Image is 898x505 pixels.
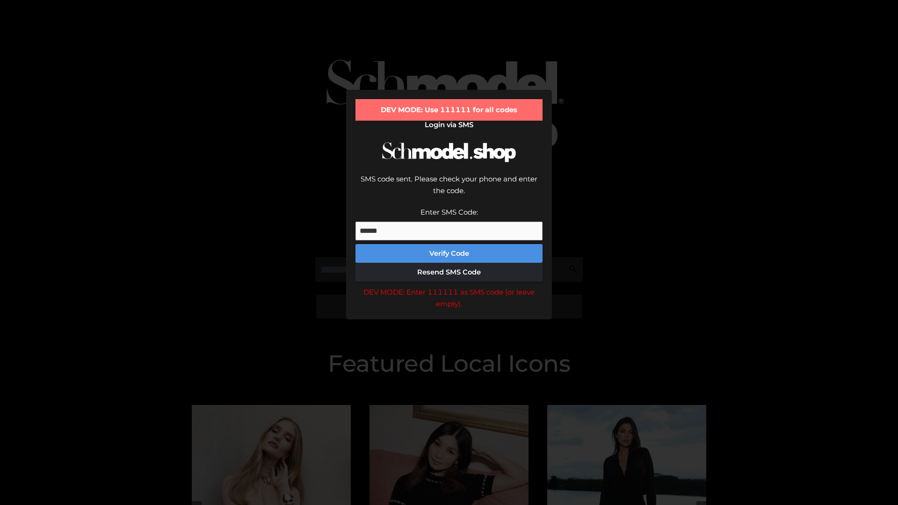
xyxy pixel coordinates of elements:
img: Schmodel Logo [379,134,519,171]
div: DEV MODE: Enter 111111 as SMS code (or leave empty). [355,286,543,310]
label: Enter SMS Code: [420,208,478,216]
button: Verify Code [355,244,543,263]
div: DEV MODE: Use 111111 for all codes [355,99,543,121]
button: Resend SMS Code [355,263,543,281]
div: SMS code sent. Please check your phone and enter the code. [355,173,543,206]
h2: Login via SMS [355,121,543,129]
